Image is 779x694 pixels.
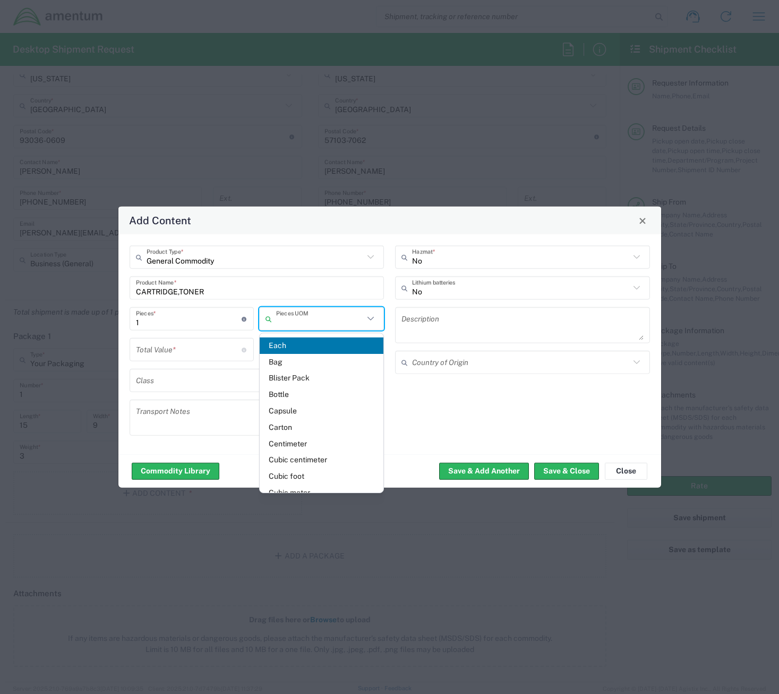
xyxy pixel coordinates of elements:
[129,213,191,228] h4: Add Content
[605,462,647,479] button: Close
[635,213,650,228] button: Close
[260,386,383,403] span: Bottle
[260,370,383,386] span: Blister Pack
[260,354,383,370] span: Bag
[260,337,383,354] span: Each
[260,403,383,419] span: Capsule
[260,419,383,436] span: Carton
[260,452,383,468] span: Cubic centimeter
[132,462,219,479] button: Commodity Library
[439,462,529,479] button: Save & Add Another
[260,485,383,501] span: Cubic meter
[260,468,383,485] span: Cubic foot
[534,462,599,479] button: Save & Close
[260,436,383,452] span: Centimeter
